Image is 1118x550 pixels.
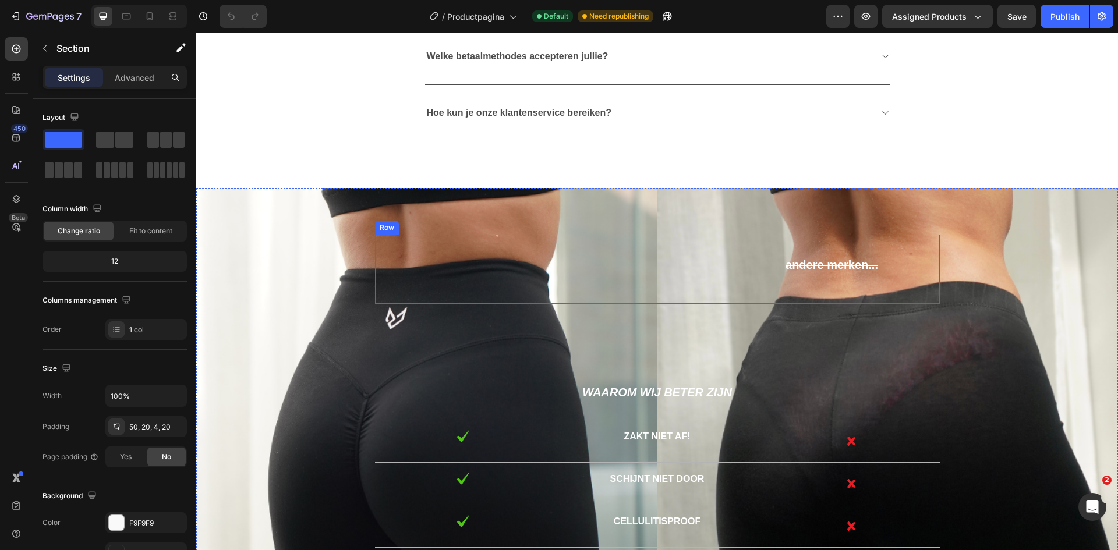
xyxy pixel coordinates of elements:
[447,10,504,23] span: Productpagina
[43,110,82,126] div: Layout
[45,253,185,269] div: 12
[181,190,200,200] div: Row
[43,421,69,432] div: Padding
[162,452,171,462] span: No
[120,452,132,462] span: Yes
[43,391,62,401] div: Width
[76,9,82,23] p: 7
[231,75,415,85] strong: Hoe kun je onze klantenservice bereiken?
[386,353,536,366] strong: Waarom wij beter zijn
[9,213,28,222] div: Beta
[643,439,667,463] img: gempages_553654555535999881-abbf748e-1dc2-476b-9f39-1a05e3697ac0.png
[1007,12,1027,22] span: Save
[418,484,504,494] span: CELLULITISproof
[43,517,61,528] div: Color
[260,482,274,495] img: gempages_432750572815254551-a8dbcb98-7050-4447-ba7b-34b244cf12ff.svg
[58,72,90,84] p: Settings
[11,124,28,133] div: 450
[43,324,62,335] div: Order
[1041,5,1089,28] button: Publish
[43,201,104,217] div: Column width
[43,361,73,377] div: Size
[427,399,494,409] strong: Zakt niet af!
[129,518,184,528] div: F9F9F9
[643,397,667,420] img: gempages_553654555535999881-abbf748e-1dc2-476b-9f39-1a05e3697ac0.png
[643,482,667,505] img: gempages_553654555535999881-abbf748e-1dc2-476b-9f39-1a05e3697ac0.png
[220,5,267,28] div: Undo/Redo
[129,422,184,432] div: 50, 20, 4, 20
[43,452,99,462] div: Page padding
[1050,10,1080,23] div: Publish
[106,385,186,406] input: Auto
[43,488,99,504] div: Background
[260,397,274,410] img: gempages_432750572815254551-a8dbcb98-7050-4447-ba7b-34b244cf12ff.svg
[997,5,1036,28] button: Save
[442,10,445,23] span: /
[1102,476,1112,485] span: 2
[414,441,508,451] span: Schijnt niet door
[129,325,184,335] div: 1 col
[892,10,967,23] span: Assigned Products
[1078,493,1106,521] iframe: Intercom live chat
[589,226,682,239] s: andere merken...
[43,293,133,308] div: Columns management
[544,11,568,22] span: Default
[129,226,172,236] span: Fit to content
[589,11,649,22] span: Need republishing
[5,5,87,28] button: 7
[882,5,993,28] button: Assigned Products
[56,41,152,55] p: Section
[196,33,1118,550] iframe: To enrich screen reader interactions, please activate Accessibility in Grammarly extension settings
[115,72,154,84] p: Advanced
[58,226,100,236] span: Change ratio
[260,439,274,453] img: gempages_432750572815254551-a8dbcb98-7050-4447-ba7b-34b244cf12ff.svg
